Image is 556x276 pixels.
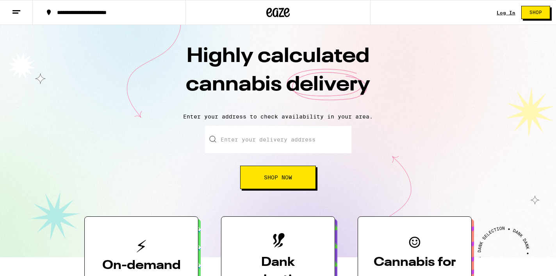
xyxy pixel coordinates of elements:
h1: Highly calculated cannabis delivery [141,42,415,107]
button: Shop Now [240,166,316,189]
span: Shop [529,10,542,15]
p: Enter your address to check availability in your area. [8,113,548,120]
div: Log In [497,10,515,15]
input: Enter your delivery address [205,126,351,153]
span: Shop Now [264,175,292,180]
button: Shop [521,6,550,19]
